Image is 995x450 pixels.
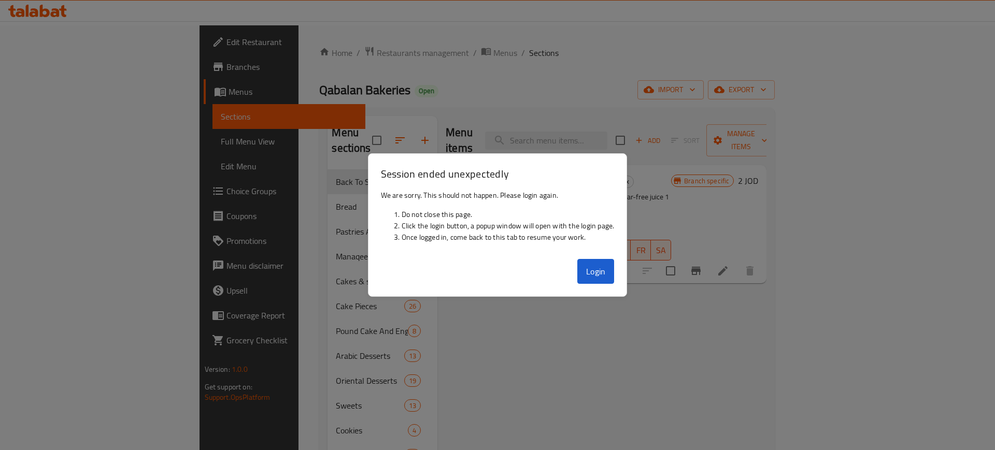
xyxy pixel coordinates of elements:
div: We are sorry. This should not happen. Please login again. [368,185,627,255]
li: Click the login button, a popup window will open with the login page. [402,220,615,231]
li: Once logged in, come back to this tab to resume your work. [402,231,615,243]
button: Login [577,259,615,284]
li: Do not close this page. [402,209,615,220]
h3: Session ended unexpectedly [381,166,615,181]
